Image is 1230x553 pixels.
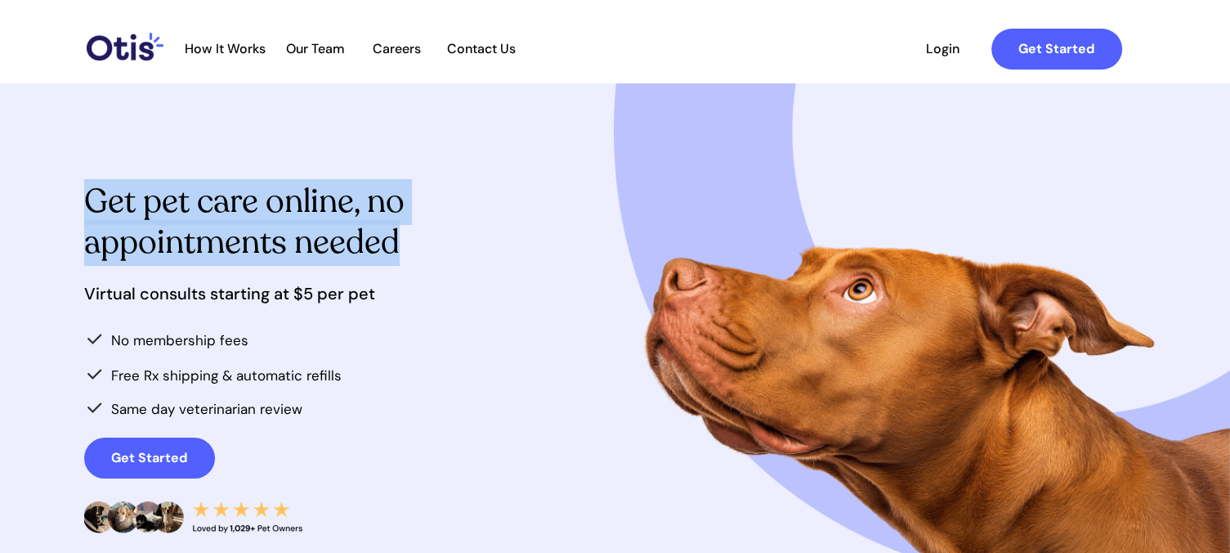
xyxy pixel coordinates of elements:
[111,331,248,349] span: No membership fees
[357,41,437,57] a: Careers
[111,449,187,466] strong: Get Started
[357,41,437,56] span: Careers
[84,179,405,264] span: Get pet care online, no appointments needed
[906,41,981,56] span: Login
[111,366,342,384] span: Free Rx shipping & automatic refills
[1018,40,1094,57] strong: Get Started
[177,41,274,57] a: How It Works
[991,29,1122,70] a: Get Started
[275,41,356,57] a: Our Team
[84,438,215,479] a: Get Started
[906,29,981,70] a: Login
[439,41,525,57] a: Contact Us
[275,41,356,56] span: Our Team
[111,400,302,418] span: Same day veterinarian review
[84,283,375,304] span: Virtual consults starting at $5 per pet
[177,41,274,56] span: How It Works
[439,41,525,56] span: Contact Us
